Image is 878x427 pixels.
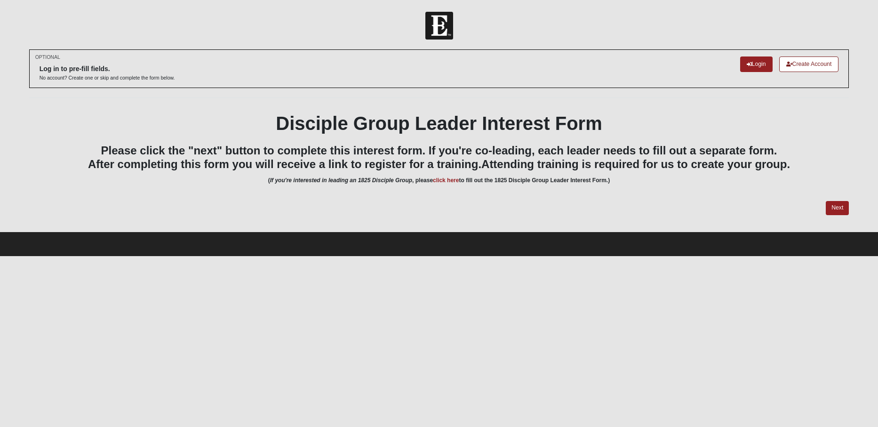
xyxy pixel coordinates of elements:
span: Attending training is required for us to create your group. [481,158,790,170]
i: If you're interested in leading an 1825 Disciple Group [270,177,412,184]
a: click here [433,177,459,184]
img: Church of Eleven22 Logo [425,12,453,40]
h6: ( , please to fill out the 1825 Disciple Group Leader Interest Form.) [29,177,849,184]
b: Disciple Group Leader Interest Form [276,113,602,134]
small: OPTIONAL [35,54,60,61]
a: Next [826,201,849,215]
p: No account? Create one or skip and complete the form below. [40,74,175,81]
h6: Log in to pre-fill fields. [40,65,175,73]
a: Login [740,56,773,72]
a: Create Account [779,56,839,72]
h3: Please click the "next" button to complete this interest form. If you're co-leading, each leader ... [29,144,849,171]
